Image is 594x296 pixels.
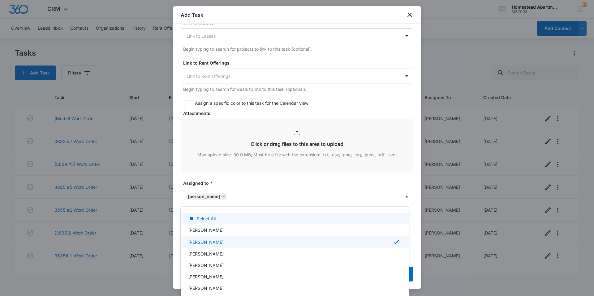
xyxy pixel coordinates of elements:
[188,239,224,245] p: [PERSON_NAME]
[188,273,224,280] p: [PERSON_NAME]
[188,262,224,269] p: [PERSON_NAME]
[197,215,216,222] p: Select All
[188,251,224,257] p: [PERSON_NAME]
[188,227,224,233] p: [PERSON_NAME]
[188,285,224,291] p: [PERSON_NAME]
